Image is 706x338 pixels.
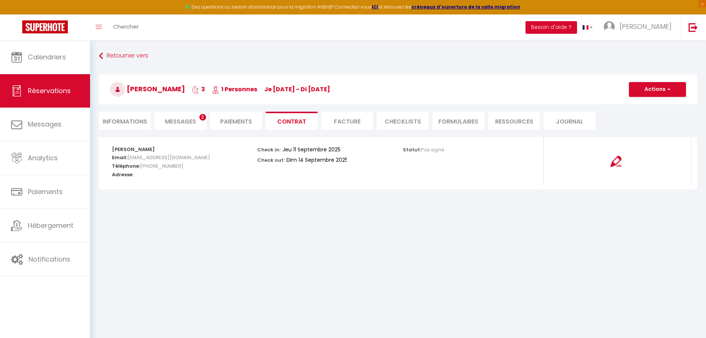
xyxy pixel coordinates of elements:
a: Chercher [107,14,144,40]
li: Paiements [210,112,262,130]
span: Chercher [113,23,139,30]
a: créneaux d'ouverture de la salle migration [411,4,520,10]
span: 1 Personnes [212,85,257,93]
button: Ouvrir le widget de chat LiveChat [6,3,28,25]
span: je [DATE] - di [DATE] [264,85,330,93]
img: Super Booking [22,20,68,33]
img: signing-contract [610,156,622,167]
img: ... [604,21,615,32]
strong: Email: [112,154,127,161]
strong: Adresse: [112,171,133,178]
span: Analytics [28,153,58,163]
li: Contrat [266,112,318,130]
li: Journal [544,112,596,130]
p: Check in: [257,145,281,153]
span: Notifications [29,255,70,264]
strong: [PERSON_NAME] [112,146,155,153]
strong: Téléphone: [112,163,140,170]
li: Ressources [488,112,540,130]
a: ... [PERSON_NAME] [598,14,681,40]
p: Check out: [257,155,285,164]
span: Messages [28,119,62,129]
a: ICI [372,4,378,10]
li: Facture [321,112,373,130]
span: Hébergement [28,221,73,230]
span: [PERSON_NAME] [110,84,185,93]
span: Calendriers [28,52,66,62]
span: 3 [192,85,205,93]
span: Messages [165,117,196,126]
p: Statut: [403,145,444,153]
span: Paiements [28,187,63,196]
img: logout [689,23,698,32]
li: Informations [99,112,151,130]
span: [PERSON_NAME] [620,22,672,31]
span: [EMAIL_ADDRESS][DOMAIN_NAME] [127,152,210,163]
span: [PHONE_NUMBER] [140,161,183,171]
li: CHECKLISTS [377,112,429,130]
span: Pas signé [421,146,444,153]
iframe: Chat [674,305,700,332]
button: Besoin d'aide ? [526,21,577,34]
button: Actions [629,82,686,97]
span: Réservations [28,86,71,95]
li: FORMULAIRES [432,112,484,130]
a: Retourner vers [99,49,697,63]
span: 2 [199,114,206,121]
